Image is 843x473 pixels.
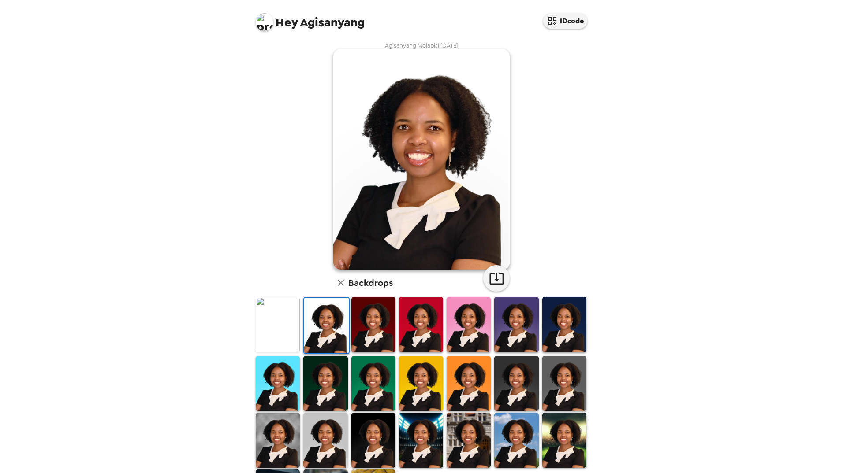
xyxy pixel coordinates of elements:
[543,13,587,29] button: IDcode
[256,297,300,352] img: Original
[333,49,510,270] img: user
[256,13,273,31] img: profile pic
[348,276,393,290] h6: Backdrops
[256,9,365,29] span: Agisanyang
[276,15,298,30] span: Hey
[385,42,458,49] span: Agisanyang Molapisi , [DATE]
